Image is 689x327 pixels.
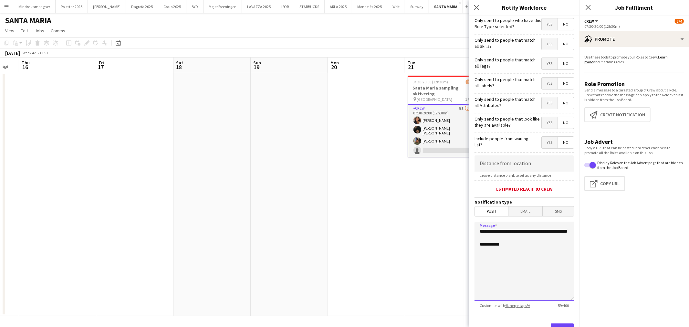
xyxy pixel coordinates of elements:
[475,37,536,49] label: Only send to people that match all Skills?
[5,28,14,34] span: View
[465,97,475,102] span: 1 Role
[204,0,242,13] button: Mejeriforeningen
[408,76,480,157] app-job-card: 07:30-20:00 (12h30m)3/4Santa Maria sampling aktivering [GEOGRAPHIC_DATA]1 RoleCrew8I3/407:30-20:0...
[22,60,30,66] span: Thu
[407,63,415,71] span: 21
[51,28,65,34] span: Comms
[475,77,537,88] label: Only send to people that match all Labels?
[584,24,684,29] div: 07:30-20:00 (12h30m)
[32,26,47,35] a: Jobs
[40,50,48,55] div: CEST
[408,85,480,97] h3: Santa Maria sampling aktivering
[553,303,574,308] span: 59 / 400
[558,78,574,89] span: No
[584,107,651,122] button: Create notification
[584,80,684,88] h3: Role Promotion
[558,38,574,50] span: No
[542,97,558,109] span: Yes
[21,28,28,34] span: Edit
[584,176,625,191] button: Copy Url
[408,104,480,157] app-card-role: Crew8I3/407:30-20:00 (12h30m)[PERSON_NAME][PERSON_NAME] [PERSON_NAME][PERSON_NAME]
[276,0,294,13] button: L'OR
[558,58,574,69] span: No
[5,16,51,25] h1: SANTA MARIA
[252,63,261,71] span: 19
[186,0,204,13] button: BYD
[469,3,579,12] h3: Notify Workforce
[475,17,541,29] label: Only send to people who have this Role Type selected?
[584,55,668,64] a: Learn more
[35,28,44,34] span: Jobs
[584,88,684,102] p: Send a message to a targeted group of Crew about a Role. Crew that receive the message can apply ...
[475,136,531,147] label: Include people from waiting list?
[98,63,104,71] span: 17
[158,0,186,13] button: Cocio 2025
[558,97,574,109] span: No
[13,0,56,13] button: Mindre kampagner
[21,50,37,55] span: Week 42
[408,60,415,66] span: Tue
[329,63,339,71] span: 20
[21,63,30,71] span: 16
[242,0,276,13] button: LAVAZZA 2025
[126,0,158,13] button: Dagrofa 2025
[543,206,574,216] span: SMS
[99,60,104,66] span: Fri
[330,60,339,66] span: Mon
[475,116,541,128] label: Only send to people that look like they are available?
[325,0,352,13] button: ARLA 2025
[584,55,684,64] p: Use these tools to promote your Roles to Crew. about adding roles.
[579,3,689,12] h3: Job Fulfilment
[466,79,475,84] span: 3/4
[475,199,574,205] h3: Notification type
[584,138,684,145] h3: Job Advert
[417,97,453,102] span: [GEOGRAPHIC_DATA]
[294,0,325,13] button: STARBUCKS
[558,137,574,148] span: No
[48,26,68,35] a: Comms
[542,137,558,148] span: Yes
[584,145,684,155] p: Copy a URL that can be pasted into other channels to promote all the Roles available on this Job.
[508,206,543,216] span: Email
[56,0,88,13] button: Polestar 2025
[579,31,689,47] div: Promote
[475,303,535,308] span: Customise with
[475,96,539,108] label: Only send to people that match all Attributes?
[429,0,463,13] button: SANTA MARIA
[413,79,448,84] span: 07:30-20:00 (12h30m)
[5,50,20,56] div: [DATE]
[475,57,536,69] label: Only send to people that match all Tags?
[352,0,387,13] button: Mondeléz 2025
[405,0,429,13] button: Subway
[542,38,558,50] span: Yes
[542,78,558,89] span: Yes
[3,26,17,35] a: View
[584,19,599,24] button: Crew
[475,186,574,192] div: Estimated reach: 93 crew
[475,206,508,216] span: Push
[253,60,261,66] span: Sun
[505,303,530,308] a: %merge tags%
[596,160,684,170] label: Display Roles on the Job Advert page that are hidden from the Job Board
[542,117,558,129] span: Yes
[175,63,183,71] span: 18
[558,18,574,30] span: No
[475,173,556,178] span: Leave distance blank to set as any distance
[18,26,31,35] a: Edit
[542,18,558,30] span: Yes
[558,117,574,129] span: No
[88,0,126,13] button: [PERSON_NAME]
[176,60,183,66] span: Sat
[584,19,594,24] span: Crew
[387,0,405,13] button: Wolt
[675,19,684,24] span: 3/4
[542,58,558,69] span: Yes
